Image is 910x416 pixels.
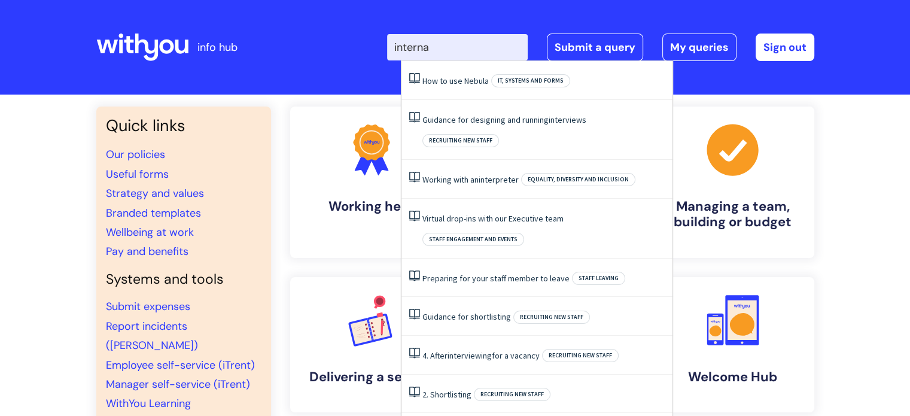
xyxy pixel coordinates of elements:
[547,34,643,61] a: Submit a query
[422,233,524,246] span: Staff engagement and events
[661,199,805,230] h4: Managing a team, building or budget
[387,34,528,60] input: Search
[300,369,443,385] h4: Delivering a service
[106,206,201,220] a: Branded templates
[474,388,550,401] span: Recruiting new staff
[422,134,499,147] span: Recruiting new staff
[106,225,194,239] a: Wellbeing at work
[106,358,255,372] a: Employee self-service (iTrent)
[106,147,165,162] a: Our policies
[572,272,625,285] span: Staff leaving
[491,74,570,87] span: IT, systems and forms
[422,174,519,185] a: Working with aninterpreter
[422,350,540,361] a: 4. Afterinterviewingfor a vacancy
[422,75,489,86] a: How to use Nebula
[756,34,814,61] a: Sign out
[106,167,169,181] a: Useful forms
[422,213,564,224] a: Virtual drop-ins with our Executive team
[290,277,453,412] a: Delivering a service
[422,114,586,125] a: Guidance for designing and runninginterviews
[106,377,250,391] a: Manager self-service (iTrent)
[521,173,635,186] span: Equality, Diversity and Inclusion
[422,273,570,284] a: Preparing for your staff member to leave
[387,34,814,61] div: | -
[106,299,190,314] a: Submit expenses
[542,349,619,362] span: Recruiting new staff
[479,174,519,185] span: interpreter
[106,244,188,259] a: Pay and benefits
[197,38,238,57] p: info hub
[652,277,814,412] a: Welcome Hub
[300,199,443,214] h4: Working here
[422,311,511,322] a: Guidance for shortlisting
[106,396,191,411] a: WithYou Learning
[513,311,590,324] span: Recruiting new staff
[448,350,492,361] span: interviewing
[661,369,805,385] h4: Welcome Hub
[662,34,736,61] a: My queries
[290,107,453,258] a: Working here
[106,319,198,353] a: Report incidents ([PERSON_NAME])
[652,107,814,258] a: Managing a team, building or budget
[549,114,586,125] span: interviews
[106,116,261,135] h3: Quick links
[106,186,204,201] a: Strategy and values
[422,389,471,400] a: 2. Shortlisting
[106,271,261,288] h4: Systems and tools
